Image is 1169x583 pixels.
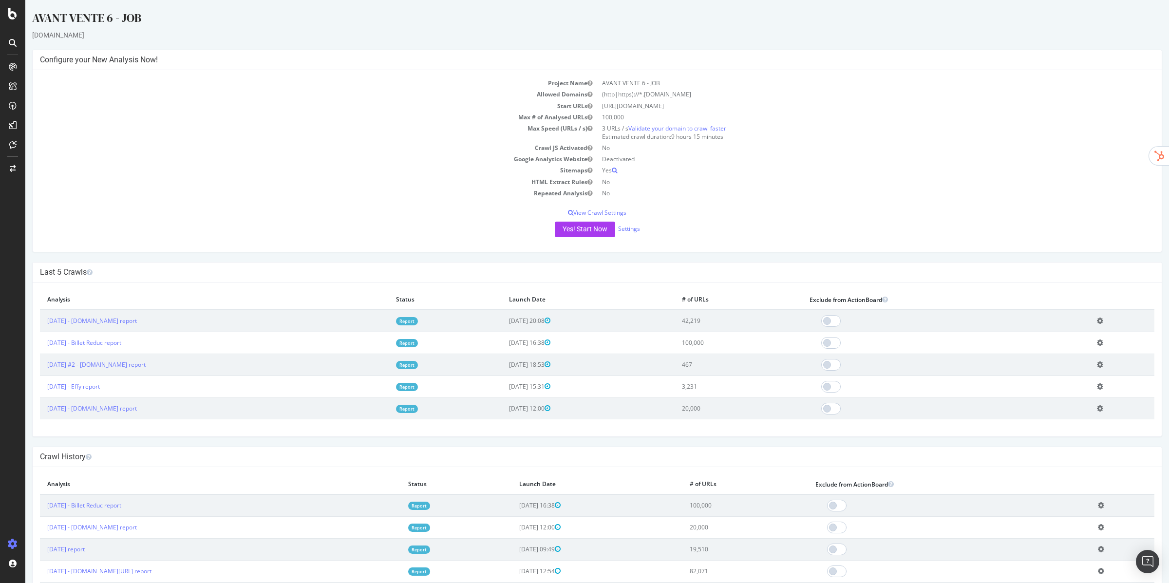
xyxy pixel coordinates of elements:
td: 100,000 [649,332,777,354]
td: Max Speed (URLs / s) [15,123,572,142]
th: Status [376,474,487,494]
th: # of URLs [657,474,783,494]
th: Launch Date [487,474,657,494]
span: [DATE] 18:53 [484,360,525,369]
td: No [572,188,1129,199]
button: Yes! Start Now [529,222,590,237]
td: 3 URLs / s Estimated crawl duration: [572,123,1129,142]
h4: Configure your New Analysis Now! [15,55,1129,65]
td: No [572,176,1129,188]
td: 20,000 [649,397,777,419]
td: Yes [572,165,1129,176]
a: [DATE] - [DOMAIN_NAME] report [22,404,112,413]
td: 3,231 [649,376,777,397]
a: Settings [593,225,615,233]
div: Open Intercom Messenger [1136,550,1159,573]
span: [DATE] 12:00 [484,404,525,413]
td: Sitemaps [15,165,572,176]
p: View Crawl Settings [15,208,1129,217]
a: Report [383,567,405,576]
a: [DATE] - Effy report [22,382,75,391]
a: Report [371,383,393,391]
td: Google Analytics Website [15,153,572,165]
span: [DATE] 09:49 [494,545,535,553]
td: Max # of Analysed URLs [15,112,572,123]
span: [DATE] 20:08 [484,317,525,325]
span: [DATE] 16:38 [494,501,535,509]
td: 100,000 [572,112,1129,123]
span: 9 hours 15 minutes [646,132,698,141]
th: Exclude from ActionBoard [777,290,1064,310]
div: [DOMAIN_NAME] [7,30,1137,40]
td: HTML Extract Rules [15,176,572,188]
td: Repeated Analysis [15,188,572,199]
h4: Last 5 Crawls [15,267,1129,277]
a: [DATE] - [DOMAIN_NAME] report [22,523,112,531]
td: Project Name [15,77,572,89]
td: 100,000 [657,494,783,517]
th: Launch Date [476,290,649,310]
td: Allowed Domains [15,89,572,100]
td: 467 [649,354,777,376]
div: AVANT VENTE 6 - JOB [7,10,1137,30]
td: (http|https)://*.[DOMAIN_NAME] [572,89,1129,100]
a: Report [371,339,393,347]
th: Exclude from ActionBoard [783,474,1065,494]
td: AVANT VENTE 6 - JOB [572,77,1129,89]
span: [DATE] 12:00 [494,523,535,531]
td: Deactivated [572,153,1129,165]
a: Report [371,317,393,325]
td: No [572,142,1129,153]
td: 19,510 [657,538,783,560]
th: Analysis [15,290,363,310]
a: Validate your domain to crawl faster [603,124,701,132]
a: Report [383,545,405,554]
td: 82,071 [657,560,783,582]
span: [DATE] 15:31 [484,382,525,391]
a: [DATE] - Billet Reduc report [22,501,96,509]
td: Start URLs [15,100,572,112]
a: Report [371,361,393,369]
th: Status [363,290,476,310]
th: Analysis [15,474,376,494]
a: [DATE] - [DOMAIN_NAME] report [22,317,112,325]
span: [DATE] 12:54 [494,567,535,575]
td: 20,000 [657,516,783,538]
a: [DATE] - Billet Reduc report [22,339,96,347]
td: 42,219 [649,310,777,332]
th: # of URLs [649,290,777,310]
h4: Crawl History [15,452,1129,462]
a: Report [383,502,405,510]
td: Crawl JS Activated [15,142,572,153]
span: [DATE] 16:38 [484,339,525,347]
a: Report [371,405,393,413]
a: [DATE] #2 - [DOMAIN_NAME] report [22,360,120,369]
a: Report [383,524,405,532]
a: [DATE] - [DOMAIN_NAME][URL] report [22,567,126,575]
a: [DATE] report [22,545,59,553]
td: [URL][DOMAIN_NAME] [572,100,1129,112]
